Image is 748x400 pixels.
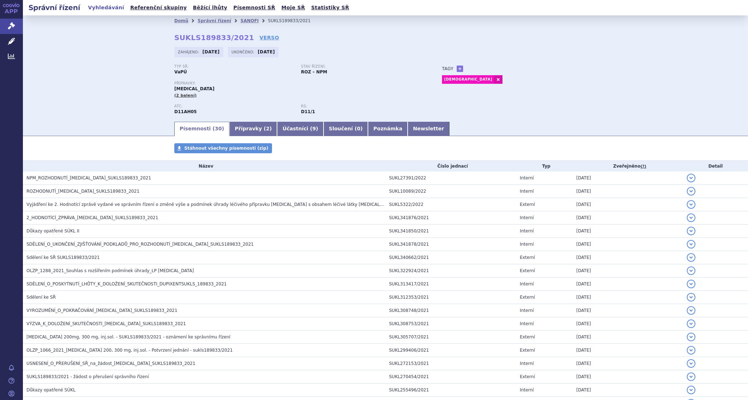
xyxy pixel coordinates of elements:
a: Běžící lhůty [191,3,229,13]
span: NPM_ROZHODNUTÍ_DUPIXENT_SUKLS189833_2021 [26,175,151,180]
a: + [457,66,463,72]
span: Interní [520,321,534,326]
p: Typ SŘ: [174,64,294,69]
a: Poznámka [368,122,408,136]
td: SUKL341878/2021 [385,238,516,251]
a: Sloučení (0) [324,122,368,136]
a: Moje SŘ [279,3,307,13]
button: detail [687,253,695,262]
span: 0 [357,126,360,131]
span: Ukončeno: [232,49,256,55]
span: Externí [520,268,535,273]
td: [DATE] [573,304,683,317]
button: detail [687,293,695,302]
p: ATC: [174,104,294,109]
span: 2_HODNOTÍCÍ_ZPRÁVA_DUPIXENT_SUKLS189833_2021 [26,215,158,220]
td: [DATE] [573,317,683,331]
span: Externí [520,348,535,353]
td: [DATE] [573,291,683,304]
button: detail [687,240,695,249]
td: [DATE] [573,344,683,357]
td: SUKL5322/2022 [385,198,516,211]
span: Externí [520,334,535,339]
th: Typ [516,161,573,172]
a: SANOFI [241,18,259,23]
a: Správní řízení [198,18,231,23]
span: Externí [520,255,535,260]
td: [DATE] [573,384,683,397]
button: detail [687,306,695,315]
td: [DATE] [573,198,683,211]
span: Interní [520,242,534,247]
span: 2 [266,126,269,131]
abbr: (?) [641,164,646,169]
a: Písemnosti SŘ [231,3,277,13]
td: [DATE] [573,211,683,225]
span: 30 [215,126,222,131]
button: detail [687,372,695,381]
td: [DATE] [573,357,683,370]
td: SUKL270454/2021 [385,370,516,384]
span: USNESENÍ_O_PŘERUŠENÍ_SŘ_na_žádost_DUPIXENT_SUKLS189833_2021 [26,361,195,366]
span: Externí [520,295,535,300]
span: SDĚLENÍ_O_UKONČENÍ_ZJIŠŤOVÁNÍ_PODKLADŮ_PRO_ROZHODNUTÍ_DUPIXENT_SUKLS189833_2021 [26,242,254,247]
td: SUKL341850/2021 [385,225,516,238]
button: detail [687,346,695,355]
td: [DATE] [573,185,683,198]
span: OLZP_1288_2021_Souhlas s rozšířením podmínek úhrady_LP DUPIXENT [26,268,194,273]
button: detail [687,213,695,222]
li: SUKLS189833/2021 [268,15,320,26]
a: Přípravky (2) [229,122,277,136]
strong: VaPÚ [174,69,187,74]
span: Sdělení ke SŘ SUKLS189833/2021 [26,255,100,260]
a: Stáhnout všechny písemnosti (zip) [174,143,272,153]
td: [DATE] [573,278,683,291]
td: [DATE] [573,225,683,238]
th: Číslo jednací [385,161,516,172]
span: Interní [520,175,534,180]
td: SUKL305707/2021 [385,331,516,344]
span: ROZHODNUTÍ_DUPIXENT_SUKLS189833_2021 [26,189,140,194]
strong: SUKLS189833/2021 [174,33,254,42]
th: Zveřejněno [573,161,683,172]
td: [DATE] [573,238,683,251]
td: SUKL255496/2021 [385,384,516,397]
td: SUKL308748/2021 [385,304,516,317]
a: Písemnosti (30) [174,122,229,136]
span: Interní [520,281,534,286]
p: Stav řízení: [301,64,421,69]
button: detail [687,319,695,328]
strong: DUPILUMAB [174,109,197,114]
td: SUKL313417/2021 [385,278,516,291]
span: [MEDICAL_DATA] [174,86,214,91]
span: Zahájeno: [178,49,200,55]
span: (2 balení) [174,93,197,98]
span: Externí [520,374,535,379]
button: detail [687,227,695,235]
td: [DATE] [573,331,683,344]
span: Interní [520,361,534,366]
strong: [DATE] [203,49,220,54]
span: Důkazy opatřené SÚKL [26,387,76,392]
td: SUKL10089/2022 [385,185,516,198]
span: Interní [520,189,534,194]
span: VYROZUMĚNÍ_O_POKRAČOVÁNÍ_DUPIXENT_SUKLS189833_2021 [26,308,178,313]
th: Název [23,161,385,172]
td: SUKL341876/2021 [385,211,516,225]
td: SUKL27391/2022 [385,172,516,185]
button: detail [687,266,695,275]
a: Vyhledávání [86,3,126,13]
span: SDĚLENÍ_O_POSKYTNUTÍ_LHŮTY_K_DOLOŽENÍ_SKUTEČNOSTI_DUPIXENTSUKLS_189833_2021 [26,281,227,286]
a: Účastníci (9) [277,122,323,136]
span: Externí [520,202,535,207]
span: Vyjádření ke 2. Hodnotící zprávě vydané ve správním řízení o změně výše a podmínek úhrady léčivéh... [26,202,485,207]
span: 9 [312,126,316,131]
td: SUKL299406/2021 [385,344,516,357]
td: [DATE] [573,264,683,278]
h3: Tagy [442,64,453,73]
span: SUKLS189833/2021 - žádost o přerušení správního řízení [26,374,149,379]
a: Domů [174,18,188,23]
span: OLZP_1066_2021_DUPIXENT 200, 300 mg, inj.sol. - Potvrzení jednání - sukls189833/2021 [26,348,233,353]
a: Newsletter [408,122,450,136]
span: Interní [520,387,534,392]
